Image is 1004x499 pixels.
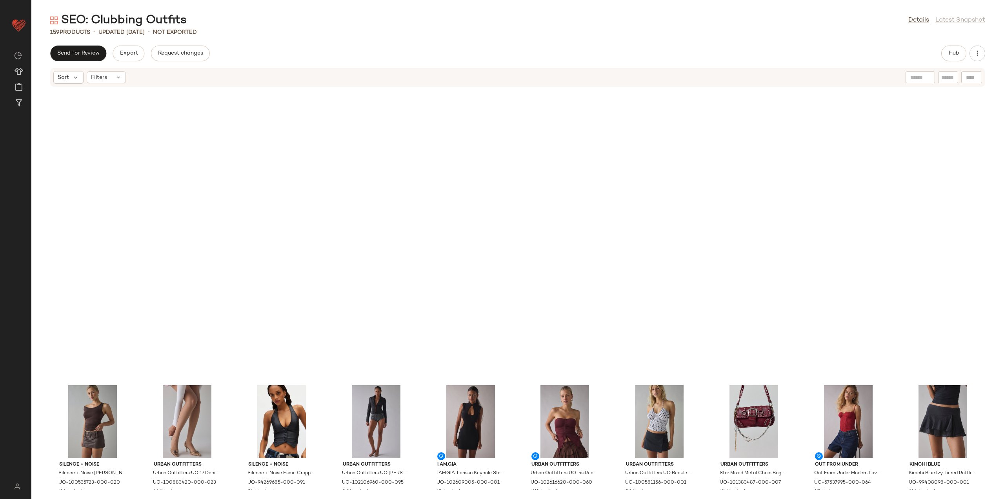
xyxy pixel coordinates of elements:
[720,461,787,468] span: Urban Outfitters
[248,461,315,468] span: Silence + Noise
[147,385,227,458] img: 100883420_023_b
[248,488,275,495] span: 146 in stock
[154,461,220,468] span: Urban Outfitters
[814,479,871,486] span: UO-57537995-000-064
[909,470,975,477] span: Kimchi Blue Ivy Tiered Ruffle Low-Rise Mini Skort in Black, Women's at Urban Outfitters
[437,479,500,486] span: UO-102609005-000-001
[437,470,503,477] span: I.AM.GIA. Larissa Keyhole Strappy Open-Back Bodycon Mini Dress in Black, Women's at Urban Outfitters
[119,50,138,57] span: Export
[809,385,888,458] img: 57537995_064_b
[242,385,321,458] img: 94269685_091_b
[11,17,27,33] img: heart_red.DM2ytmEG.svg
[437,488,462,495] span: 25 in stock
[153,28,197,37] p: Not Exported
[909,479,969,486] span: UO-99408098-000-001
[720,470,786,477] span: Star Mixed Metal Chain Bag Charm in Silver, Women's at Urban Outfitters
[57,50,100,57] span: Send for Review
[437,461,504,468] span: I.AM.GIA
[50,13,187,28] div: SEO: Clubbing Outfits
[814,470,881,477] span: Out From Under Modern Love Corset in Red at Urban Outfitters
[153,470,220,477] span: Urban Outfitters UO 17 Denier Super Sheer Tights in [GEOGRAPHIC_DATA], Women's at Urban Outfitters
[59,488,84,495] span: 89 in stock
[714,385,793,458] img: 101383487_007_b
[909,461,976,468] span: Kimchi Blue
[158,50,203,57] span: Request changes
[531,461,598,468] span: Urban Outfitters
[909,488,937,495] span: 154 in stock
[431,385,510,458] img: 102609005_001_b
[342,470,409,477] span: Urban Outfitters UO [PERSON_NAME] Mid-Rise Micro Short in Black, Women's at Urban Outfitters
[908,16,929,25] a: Details
[151,46,210,61] button: Request changes
[53,385,132,458] img: 100535723_020_b
[153,479,216,486] span: UO-100883420-000-023
[626,461,693,468] span: Urban Outfitters
[531,470,597,477] span: Urban Outfitters UO Iris Ruched Tie-Front Flyaway Tube Top in Dark Red, Women's at Urban Outfitters
[343,488,370,495] span: 339 in stock
[50,16,58,24] img: svg%3e
[50,29,60,35] span: 159
[14,52,22,60] img: svg%3e
[720,488,747,495] span: 247 in stock
[525,385,604,458] img: 102616620_060_b
[342,479,404,486] span: UO-102106960-000-095
[98,28,145,37] p: updated [DATE]
[247,470,314,477] span: Silence + Noise Esme Cropped Denim Halter Vest Top Jacket in Black, Women's at Urban Outfitters
[59,461,126,468] span: Silence + Noise
[531,488,558,495] span: 363 in stock
[50,28,90,37] div: Products
[91,73,107,82] span: Filters
[626,488,652,495] span: 187 in stock
[50,46,106,61] button: Send for Review
[941,46,966,61] button: Hub
[625,470,692,477] span: Urban Outfitters UO Buckle Up Wrap Front Micro Mini Skort in Black, Women's at Urban Outfitters
[9,483,25,490] img: svg%3e
[148,27,150,37] span: •
[720,479,781,486] span: UO-101383487-000-007
[903,385,982,458] img: 99408098_001_b
[336,385,416,458] img: 102106960_095_b
[343,461,409,468] span: Urban Outfitters
[815,488,839,495] span: 81 in stock
[531,479,592,486] span: UO-102616620-000-060
[247,479,305,486] span: UO-94269685-000-091
[58,73,69,82] span: Sort
[58,479,120,486] span: UO-100535723-000-020
[815,461,882,468] span: Out From Under
[948,50,959,57] span: Hub
[113,46,144,61] button: Export
[620,385,699,458] img: 100581156_001_b
[58,470,125,477] span: Silence + Noise [PERSON_NAME] Belted Micro Mini Skort in Brown Suede, Women's at Urban Outfitters
[93,27,95,37] span: •
[625,479,686,486] span: UO-100581156-000-001
[154,488,181,495] span: 549 in stock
